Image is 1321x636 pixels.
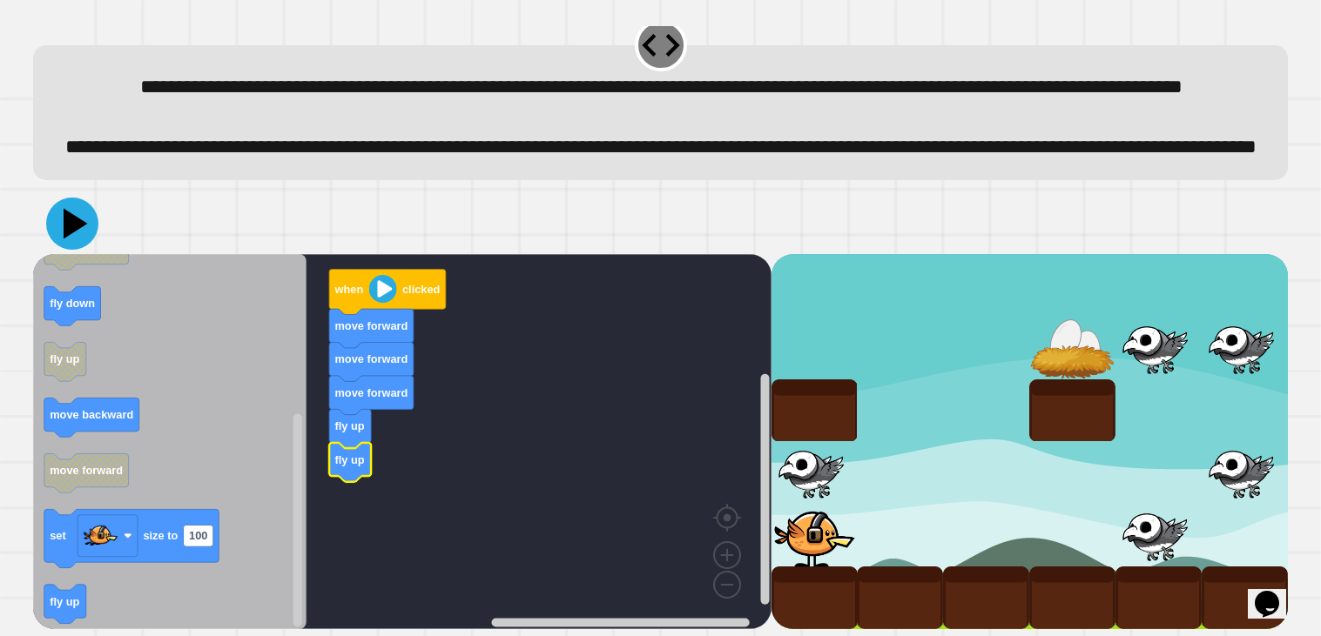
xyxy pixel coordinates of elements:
[50,297,95,310] text: fly down
[143,529,178,542] text: size to
[189,529,207,542] text: 100
[50,408,133,421] text: move backward
[402,283,440,296] text: clicked
[50,352,79,365] text: fly up
[334,386,408,399] text: move forward
[334,283,363,296] text: when
[50,529,66,542] text: set
[334,452,364,465] text: fly up
[334,352,408,365] text: move forward
[50,594,79,607] text: fly up
[334,319,408,332] text: move forward
[50,464,123,477] text: move forward
[1248,566,1304,619] iframe: chat widget
[334,419,364,432] text: fly up
[33,254,772,629] div: Blockly Workspace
